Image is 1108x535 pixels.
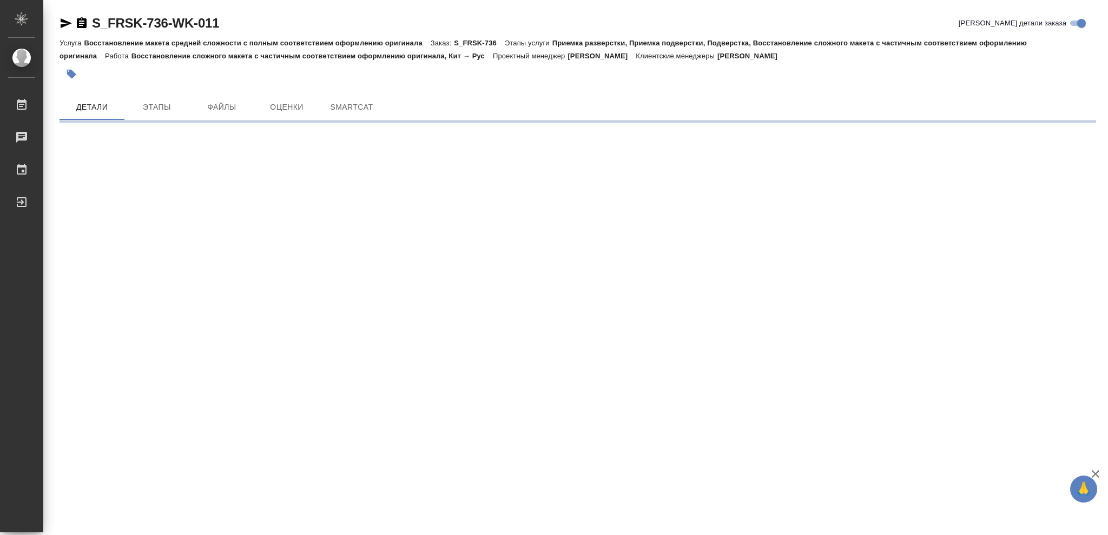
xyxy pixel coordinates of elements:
button: Добавить тэг [60,62,83,86]
span: Этапы [131,101,183,114]
p: [PERSON_NAME] [717,52,786,60]
p: Услуга [60,39,84,47]
p: Восстановление сложного макета с частичным соответствием оформлению оригинала, Кит → Рус [131,52,493,60]
p: Этапы услуги [505,39,552,47]
a: S_FRSK-736-WK-011 [92,16,219,30]
span: 🙏 [1074,478,1093,500]
p: Работа [105,52,131,60]
p: Проектный менеджер [493,52,568,60]
button: 🙏 [1070,476,1097,503]
span: SmartCat [326,101,378,114]
span: Детали [66,101,118,114]
button: Скопировать ссылку [75,17,88,30]
span: Оценки [261,101,313,114]
p: S_FRSK-736 [454,39,505,47]
span: Файлы [196,101,248,114]
p: Восстановление макета средней сложности с полным соответствием оформлению оригинала [84,39,430,47]
p: Заказ: [431,39,454,47]
p: Клиентские менеджеры [636,52,717,60]
button: Скопировать ссылку для ЯМессенджера [60,17,72,30]
p: [PERSON_NAME] [568,52,636,60]
span: [PERSON_NAME] детали заказа [959,18,1066,29]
